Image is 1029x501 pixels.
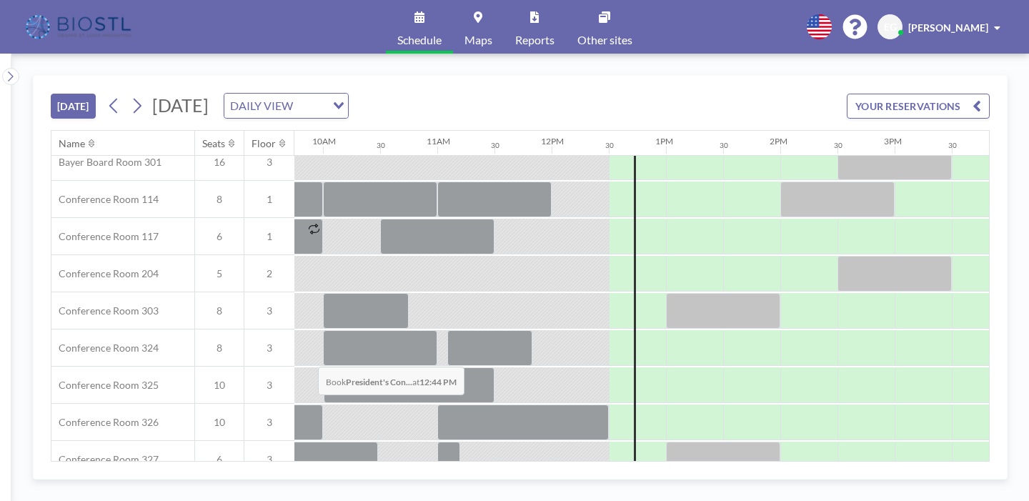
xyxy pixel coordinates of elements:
[491,141,499,150] div: 30
[948,141,957,150] div: 30
[195,156,244,169] span: 16
[195,304,244,317] span: 8
[195,453,244,466] span: 6
[195,379,244,392] span: 10
[346,377,412,387] b: President's Con...
[655,136,673,147] div: 1PM
[605,141,614,150] div: 30
[202,137,225,150] div: Seats
[51,94,96,119] button: [DATE]
[195,267,244,280] span: 5
[51,416,159,429] span: Conference Room 326
[577,34,632,46] span: Other sites
[51,453,159,466] span: Conference Room 327
[51,379,159,392] span: Conference Room 325
[59,137,85,150] div: Name
[51,267,159,280] span: Conference Room 204
[252,137,276,150] div: Floor
[244,304,294,317] span: 3
[195,342,244,354] span: 8
[244,342,294,354] span: 3
[195,193,244,206] span: 8
[51,156,161,169] span: Bayer Board Room 301
[884,136,902,147] div: 3PM
[195,230,244,243] span: 6
[195,416,244,429] span: 10
[770,136,787,147] div: 2PM
[464,34,492,46] span: Maps
[244,416,294,429] span: 3
[51,342,159,354] span: Conference Room 324
[834,141,842,150] div: 30
[884,21,897,34] span: EG
[541,136,564,147] div: 12PM
[720,141,728,150] div: 30
[224,94,348,118] div: Search for option
[51,304,159,317] span: Conference Room 303
[515,34,555,46] span: Reports
[51,230,159,243] span: Conference Room 117
[377,141,385,150] div: 30
[908,21,988,34] span: [PERSON_NAME]
[51,193,159,206] span: Conference Room 114
[244,230,294,243] span: 1
[297,96,324,115] input: Search for option
[23,13,136,41] img: organization-logo
[244,156,294,169] span: 3
[244,379,294,392] span: 3
[397,34,442,46] span: Schedule
[244,193,294,206] span: 1
[312,136,336,147] div: 10AM
[244,453,294,466] span: 3
[419,377,457,387] b: 12:44 PM
[427,136,450,147] div: 11AM
[152,94,209,116] span: [DATE]
[227,96,296,115] span: DAILY VIEW
[244,267,294,280] span: 2
[847,94,990,119] button: YOUR RESERVATIONS
[318,367,464,395] span: Book at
